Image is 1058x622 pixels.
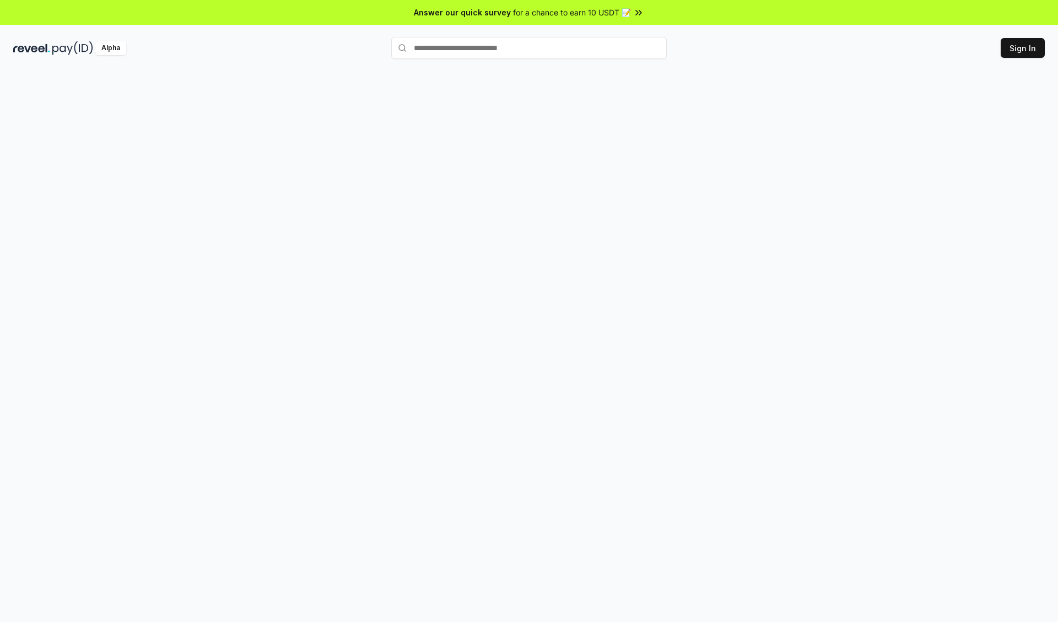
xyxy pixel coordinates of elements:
img: pay_id [52,41,93,55]
img: reveel_dark [13,41,50,55]
span: for a chance to earn 10 USDT 📝 [513,7,631,18]
span: Answer our quick survey [414,7,511,18]
button: Sign In [1001,38,1045,58]
div: Alpha [95,41,126,55]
